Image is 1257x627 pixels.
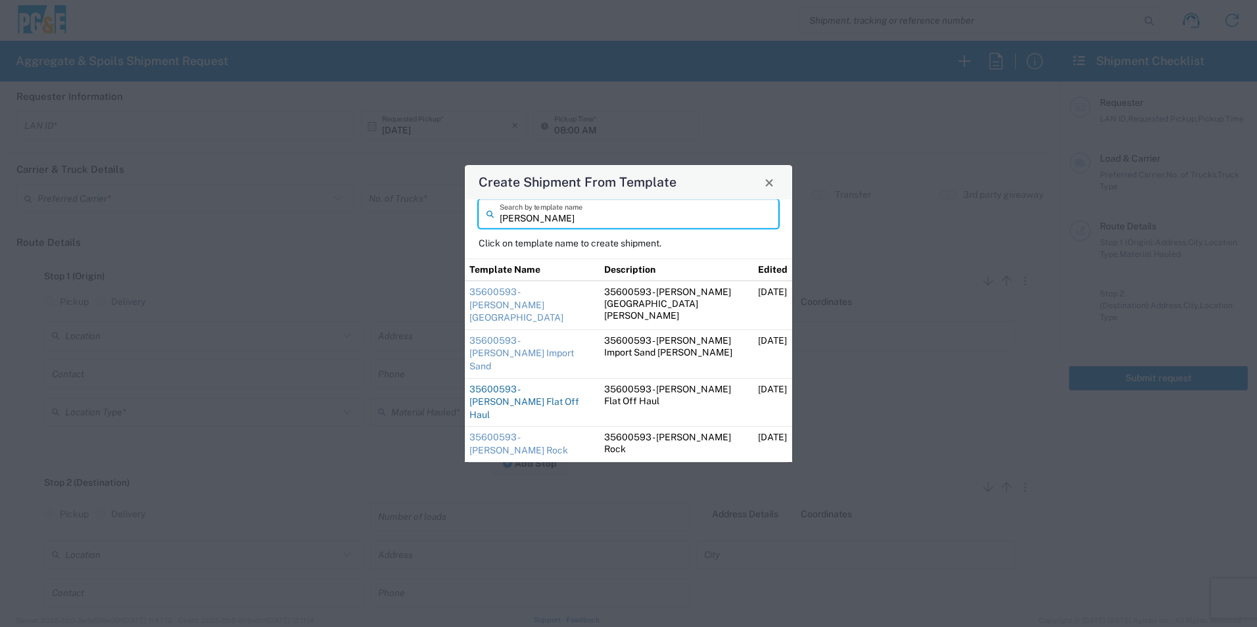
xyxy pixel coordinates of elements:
[600,427,753,462] td: 35600593 - [PERSON_NAME] Rock
[753,259,792,281] th: Edited
[465,258,792,462] table: Shipment templates
[753,281,792,329] td: [DATE]
[469,432,568,456] a: 35600593 - [PERSON_NAME] Rock
[479,173,676,192] h4: Create Shipment From Template
[600,330,753,379] td: 35600593 - [PERSON_NAME] Import Sand [PERSON_NAME]
[469,384,579,420] a: 35600593 - [PERSON_NAME] Flat Off Haul
[753,427,792,462] td: [DATE]
[469,335,574,371] a: 35600593 - [PERSON_NAME] Import Sand
[479,237,778,249] p: Click on template name to create shipment.
[600,281,753,329] td: 35600593 - [PERSON_NAME][GEOGRAPHIC_DATA][PERSON_NAME]
[753,378,792,427] td: [DATE]
[469,287,563,323] a: 35600593 - [PERSON_NAME][GEOGRAPHIC_DATA]
[760,173,778,191] button: Close
[600,378,753,427] td: 35600593 - [PERSON_NAME] Flat Off Haul
[465,259,600,281] th: Template Name
[600,259,753,281] th: Description
[753,330,792,379] td: [DATE]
